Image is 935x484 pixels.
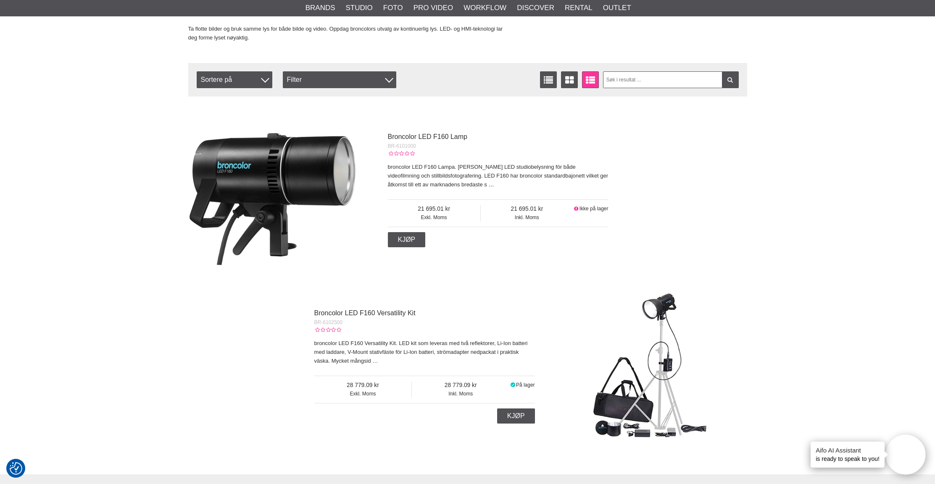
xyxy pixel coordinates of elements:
a: Pro Video [414,3,453,13]
span: Exkl. Moms [388,214,480,221]
a: Studio [346,3,373,13]
span: BR-6102500 [314,319,342,325]
button: Samtykkepreferanser [10,461,22,476]
div: Kundevurdering: 0 [388,150,415,157]
span: Sortere på [197,71,272,88]
a: Utvidet liste [582,71,599,88]
div: is ready to speak to you! [811,442,885,468]
a: Rental [565,3,593,13]
a: Brands [306,3,335,13]
span: 21 695.01 [481,205,573,214]
a: Vindusvisning [561,71,578,88]
a: … [372,358,378,364]
a: Foto [383,3,403,13]
a: … [488,181,494,188]
span: Exkl. Moms [314,390,412,398]
div: Filter [283,71,396,88]
p: broncolor LED F160 Versatility Kit. LED kit som leveras med två reflektorer, Li-Ion batteri med l... [314,339,535,365]
span: BR-6101000 [388,143,416,149]
span: 28 779.09 [412,381,509,390]
i: På lager [509,382,516,388]
a: Outlet [603,3,631,13]
a: Broncolor LED F160 Lamp [388,133,467,140]
span: Inkl. Moms [481,214,573,221]
a: Filter [722,71,739,88]
h4: Aifo AI Assistant [816,446,880,455]
input: Søk i resultat ... [603,71,739,88]
a: Broncolor LED F160 Versatility Kit [314,309,416,317]
a: Vis liste [540,71,557,88]
span: Inkl. Moms [412,390,509,398]
a: Kjøp [388,232,426,247]
i: Ikke på lager [573,206,579,212]
img: Broncolor LED F160 Versatility Kit [566,281,735,449]
span: 28 779.09 [314,381,412,390]
a: Kjøp [497,408,535,424]
p: broncolor LED F160 Lampa. [PERSON_NAME] LED studiobelysning för både videofilmning och stillbilds... [388,163,608,189]
span: På lager [516,382,535,388]
img: Broncolor LED F160 Lamp [188,105,356,273]
a: Workflow [464,3,506,13]
div: Kundevurdering: 0 [314,326,341,334]
span: 21 695.01 [388,205,480,214]
a: Discover [517,3,554,13]
img: Revisit consent button [10,462,22,475]
p: Ta flotte bilder og bruk samme lys for både bilde og video. Oppdag broncolors utvalg av kontinuer... [188,25,511,42]
span: Ikke på lager [579,206,608,212]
